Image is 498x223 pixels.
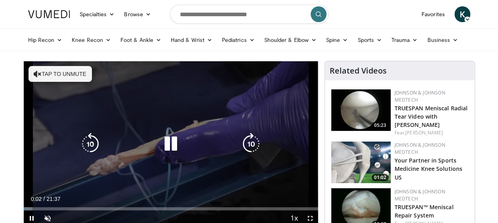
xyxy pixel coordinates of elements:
[23,32,67,48] a: Hip Recon
[330,66,387,76] h4: Related Videos
[422,32,463,48] a: Business
[259,32,321,48] a: Shoulder & Elbow
[24,207,318,210] div: Progress Bar
[387,32,423,48] a: Trauma
[417,6,450,22] a: Favorites
[44,196,45,202] span: /
[395,203,454,219] a: TRUESPAN™ Meniscal Repair System
[331,89,391,131] img: a9cbc79c-1ae4-425c-82e8-d1f73baa128b.150x105_q85_crop-smart_upscale.jpg
[321,32,353,48] a: Spine
[31,196,42,202] span: 0:02
[405,129,443,136] a: [PERSON_NAME]
[119,6,156,22] a: Browse
[395,142,445,155] a: Johnson & Johnson MedTech
[46,196,60,202] span: 21:37
[454,6,470,22] a: K
[395,157,462,181] a: Your Partner in Sports Medicine Knee Solutions US
[116,32,166,48] a: Foot & Ankle
[75,6,120,22] a: Specialties
[395,89,445,103] a: Johnson & Johnson MedTech
[353,32,387,48] a: Sports
[395,129,468,136] div: Feat.
[331,142,391,183] img: 0543fda4-7acd-4b5c-b055-3730b7e439d4.150x105_q85_crop-smart_upscale.jpg
[217,32,259,48] a: Pediatrics
[28,10,70,18] img: VuMedi Logo
[331,142,391,183] a: 01:02
[395,104,467,129] a: TRUESPAN Meniscal Radial Tear Video with [PERSON_NAME]
[395,188,445,202] a: Johnson & Johnson MedTech
[166,32,217,48] a: Hand & Wrist
[29,66,92,82] button: Tap to unmute
[331,89,391,131] a: 05:23
[372,122,389,129] span: 05:23
[372,174,389,181] span: 01:02
[67,32,116,48] a: Knee Recon
[170,5,328,24] input: Search topics, interventions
